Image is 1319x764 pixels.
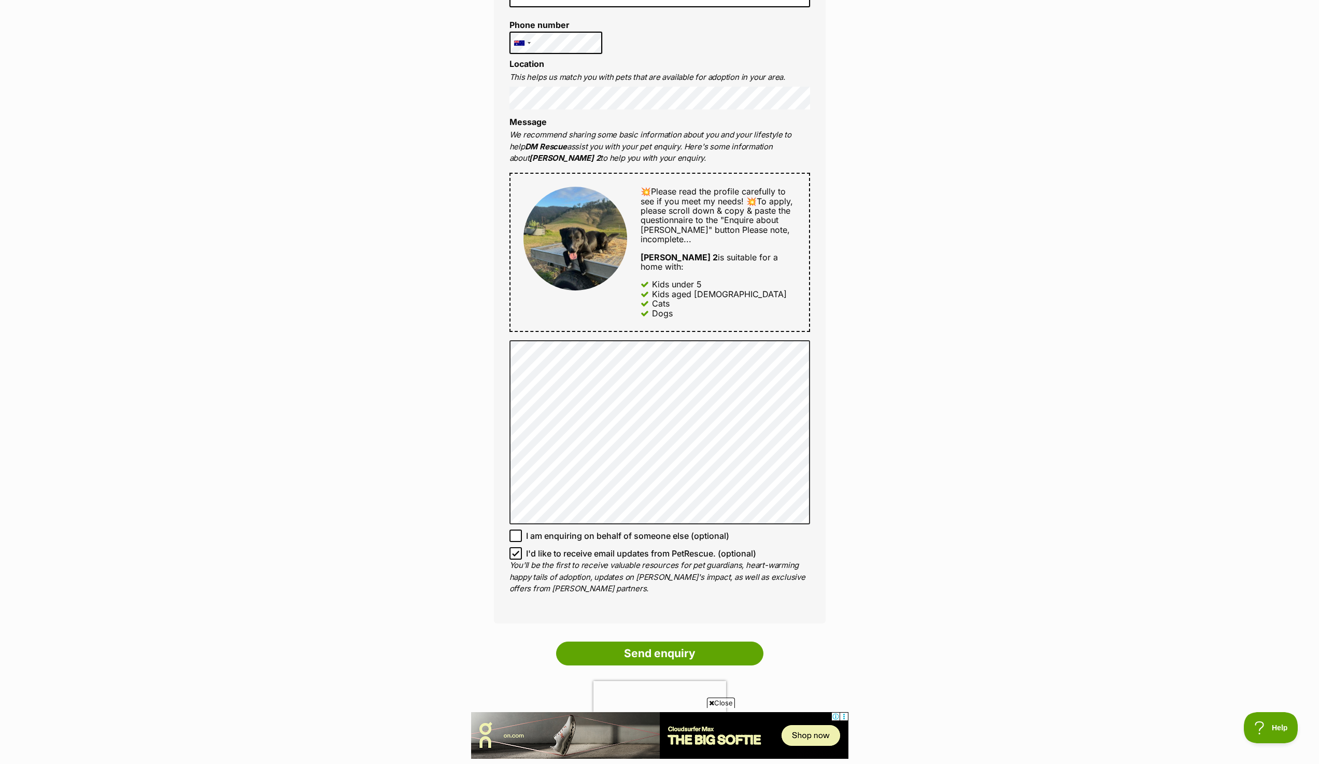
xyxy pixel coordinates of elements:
[526,530,729,542] span: I am enquiring on behalf of someone else (optional)
[652,289,787,299] div: Kids aged [DEMOGRAPHIC_DATA]
[641,225,790,244] span: Please note, incomplete...
[510,32,534,54] div: Australia: +61
[523,187,627,290] img: Bob 2
[641,186,786,206] span: 💥Please read the profile carefully to see if you meet my needs!
[509,20,603,30] label: Phone number
[652,299,670,308] div: Cats
[471,712,848,759] iframe: Advertisement
[526,547,756,560] span: I'd like to receive email updates from PetRescue. (optional)
[509,59,544,69] label: Location
[1244,712,1298,743] iframe: Help Scout Beacon - Open
[652,280,702,289] div: Kids under 5
[529,153,600,163] strong: [PERSON_NAME] 2
[509,560,810,595] p: You'll be the first to receive valuable resources for pet guardians, heart-warming happy tails of...
[641,253,796,272] div: is suitable for a home with:
[509,72,810,84] p: This helps us match you with pets that are available for adoption in your area.
[509,129,810,164] p: We recommend sharing some basic information about you and your lifestyle to help assist you with ...
[593,681,726,712] iframe: reCAPTCHA
[652,309,673,318] div: Dogs
[556,642,763,665] input: Send enquiry
[641,252,718,262] strong: [PERSON_NAME] 2
[707,698,735,708] span: Close
[509,117,547,127] label: Message
[525,142,567,151] strong: DM Rescue
[641,196,793,235] span: 💥To apply, please scroll down & copy & paste the questionnaire to the "Enquire about [PERSON_NAME...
